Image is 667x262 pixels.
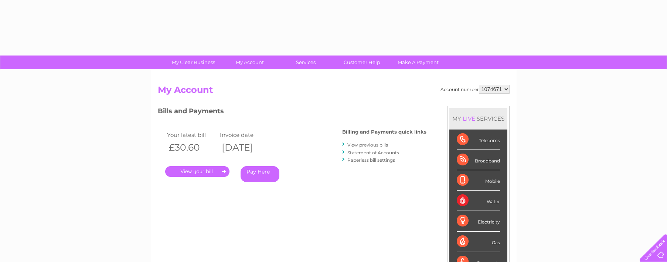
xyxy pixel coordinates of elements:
th: £30.60 [165,140,218,155]
a: View previous bills [347,142,388,148]
a: Pay Here [241,166,279,182]
div: Water [457,191,500,211]
div: Gas [457,232,500,252]
th: [DATE] [218,140,271,155]
a: Make A Payment [388,56,449,69]
h3: Bills and Payments [158,106,426,119]
a: Services [275,56,336,69]
td: Your latest bill [165,130,218,140]
div: Mobile [457,170,500,191]
a: My Account [219,56,280,69]
div: Broadband [457,150,500,170]
div: Account number [440,85,510,94]
a: . [165,166,229,177]
h4: Billing and Payments quick links [342,129,426,135]
h2: My Account [158,85,510,99]
td: Invoice date [218,130,271,140]
a: Customer Help [331,56,392,69]
div: Electricity [457,211,500,231]
div: Telecoms [457,130,500,150]
a: Statement of Accounts [347,150,399,155]
a: My Clear Business [163,56,224,69]
div: LIVE [461,115,477,122]
a: Paperless bill settings [347,157,395,163]
div: MY SERVICES [449,108,507,129]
